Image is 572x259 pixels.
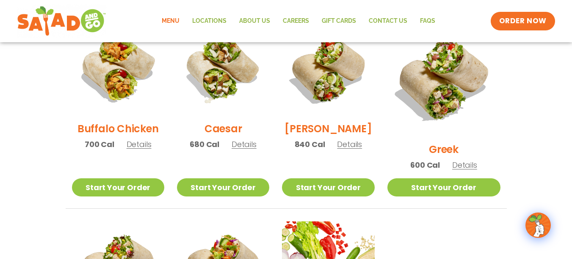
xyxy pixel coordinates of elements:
[177,23,269,115] img: Product photo for Caesar Wrap
[362,11,414,31] a: Contact Us
[85,139,114,150] span: 700 Cal
[72,178,164,196] a: Start Your Order
[276,11,315,31] a: Careers
[526,213,550,237] img: wpChatIcon
[177,178,269,196] a: Start Your Order
[315,11,362,31] a: GIFT CARDS
[17,4,106,38] img: new-SAG-logo-768×292
[499,16,547,26] span: ORDER NOW
[414,11,442,31] a: FAQs
[410,159,440,171] span: 600 Cal
[77,121,158,136] h2: Buffalo Chicken
[204,121,242,136] h2: Caesar
[155,11,186,31] a: Menu
[387,23,500,136] img: Product photo for Greek Wrap
[127,139,152,150] span: Details
[429,142,459,157] h2: Greek
[387,178,500,196] a: Start Your Order
[155,11,442,31] nav: Menu
[285,121,372,136] h2: [PERSON_NAME]
[190,139,219,150] span: 680 Cal
[282,23,374,115] img: Product photo for Cobb Wrap
[232,139,257,150] span: Details
[282,178,374,196] a: Start Your Order
[337,139,362,150] span: Details
[186,11,233,31] a: Locations
[452,160,477,170] span: Details
[72,23,164,115] img: Product photo for Buffalo Chicken Wrap
[491,12,555,30] a: ORDER NOW
[233,11,276,31] a: About Us
[295,139,325,150] span: 840 Cal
